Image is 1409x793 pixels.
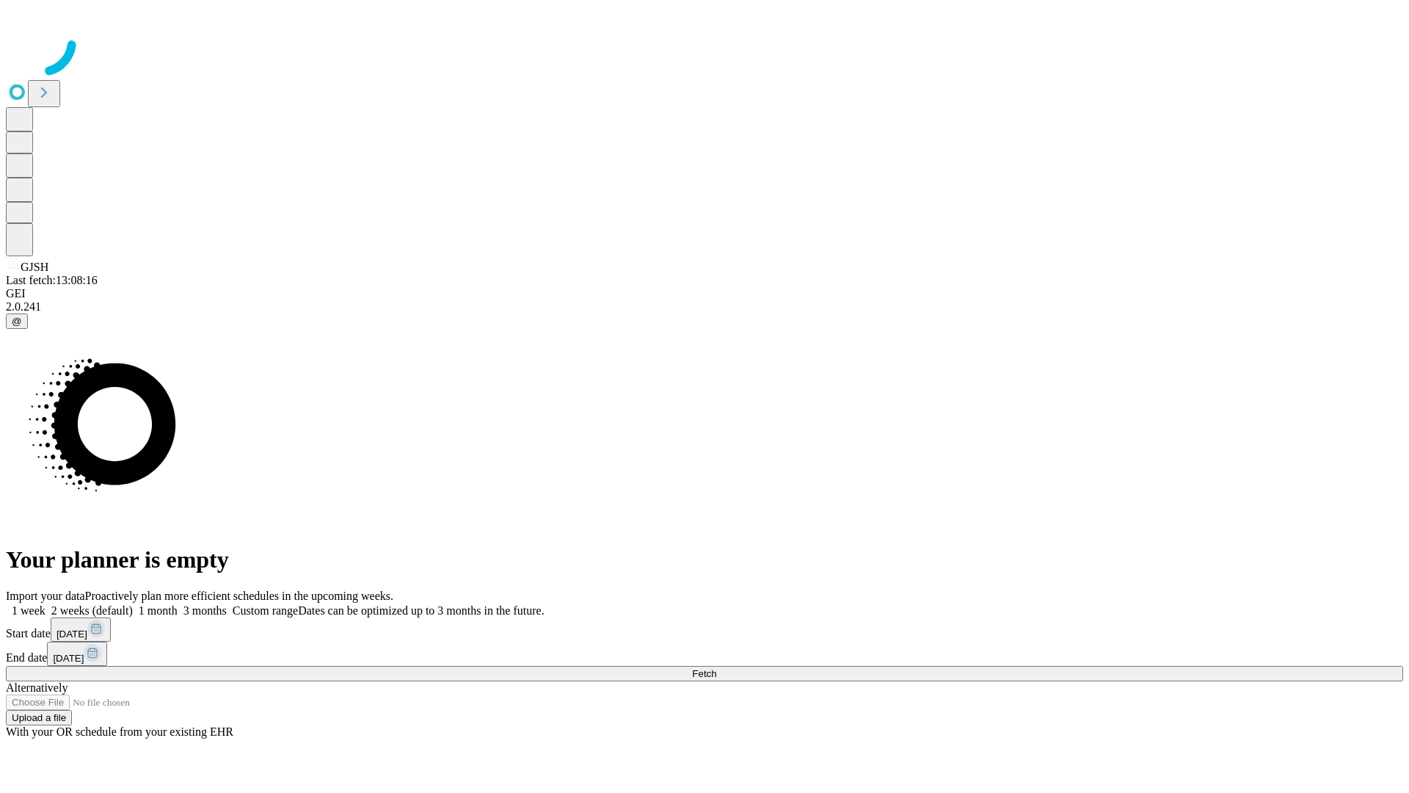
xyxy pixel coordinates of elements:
[6,666,1403,681] button: Fetch
[6,314,28,329] button: @
[233,604,298,617] span: Custom range
[6,710,72,725] button: Upload a file
[6,590,85,602] span: Import your data
[85,590,393,602] span: Proactively plan more efficient schedules in the upcoming weeks.
[57,629,87,640] span: [DATE]
[139,604,178,617] span: 1 month
[21,261,48,273] span: GJSH
[12,604,45,617] span: 1 week
[53,653,84,664] span: [DATE]
[6,618,1403,642] div: Start date
[47,642,107,666] button: [DATE]
[692,668,716,679] span: Fetch
[6,642,1403,666] div: End date
[51,618,111,642] button: [DATE]
[6,274,98,286] span: Last fetch: 13:08:16
[6,300,1403,314] div: 2.0.241
[6,681,68,694] span: Alternatively
[183,604,227,617] span: 3 months
[51,604,133,617] span: 2 weeks (default)
[6,287,1403,300] div: GEI
[6,546,1403,573] h1: Your planner is empty
[12,316,22,327] span: @
[6,725,233,738] span: With your OR schedule from your existing EHR
[298,604,544,617] span: Dates can be optimized up to 3 months in the future.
